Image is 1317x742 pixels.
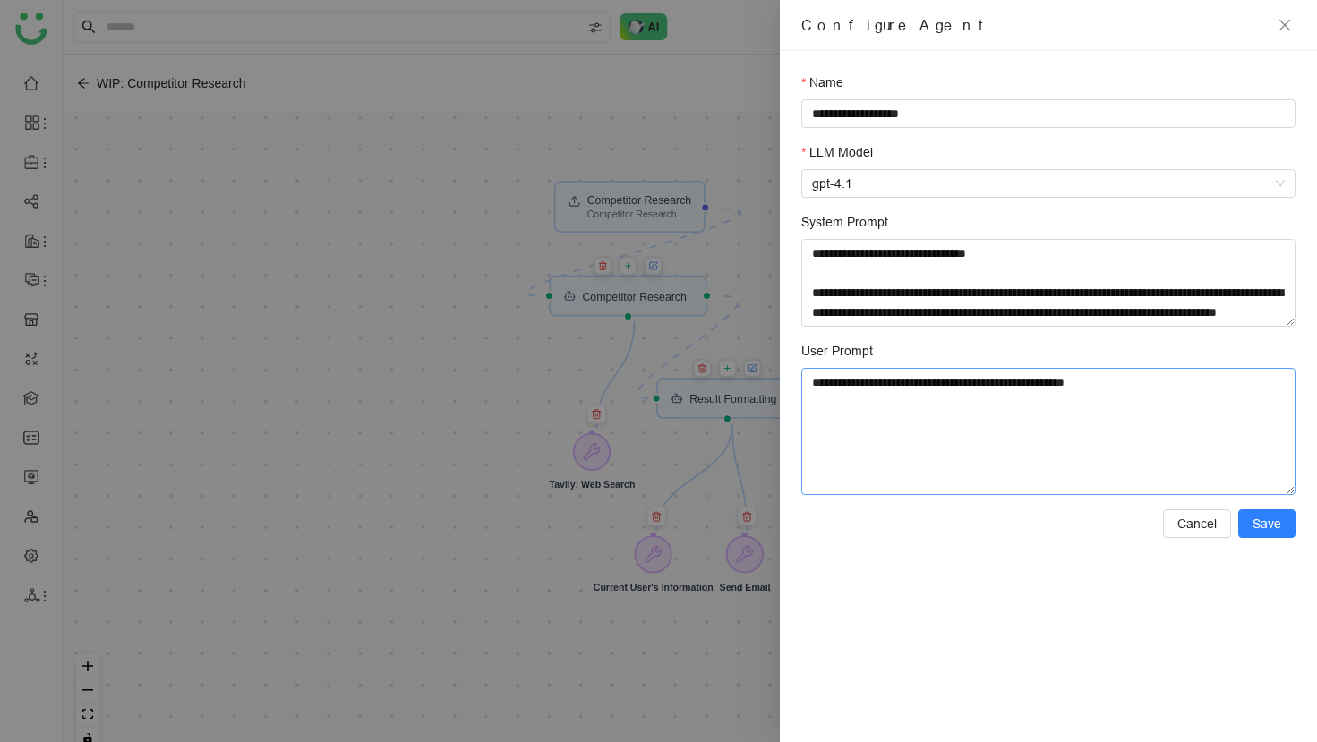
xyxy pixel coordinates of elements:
[801,368,1296,495] textarea: User Prompt
[1177,514,1217,533] span: Cancel
[801,99,1296,128] input: Name
[1274,14,1296,36] button: Close
[812,170,1285,197] span: gpt-4.1
[801,212,888,232] label: System Prompt
[1163,509,1231,538] button: Cancel
[801,14,1265,36] div: Configure Agent
[801,239,1296,327] textarea: System Prompt
[801,72,843,92] label: Name
[801,142,873,162] label: LLM Model
[1253,514,1281,533] span: Save
[1238,509,1296,538] button: Save
[801,341,873,361] label: User Prompt
[1278,18,1292,32] span: close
